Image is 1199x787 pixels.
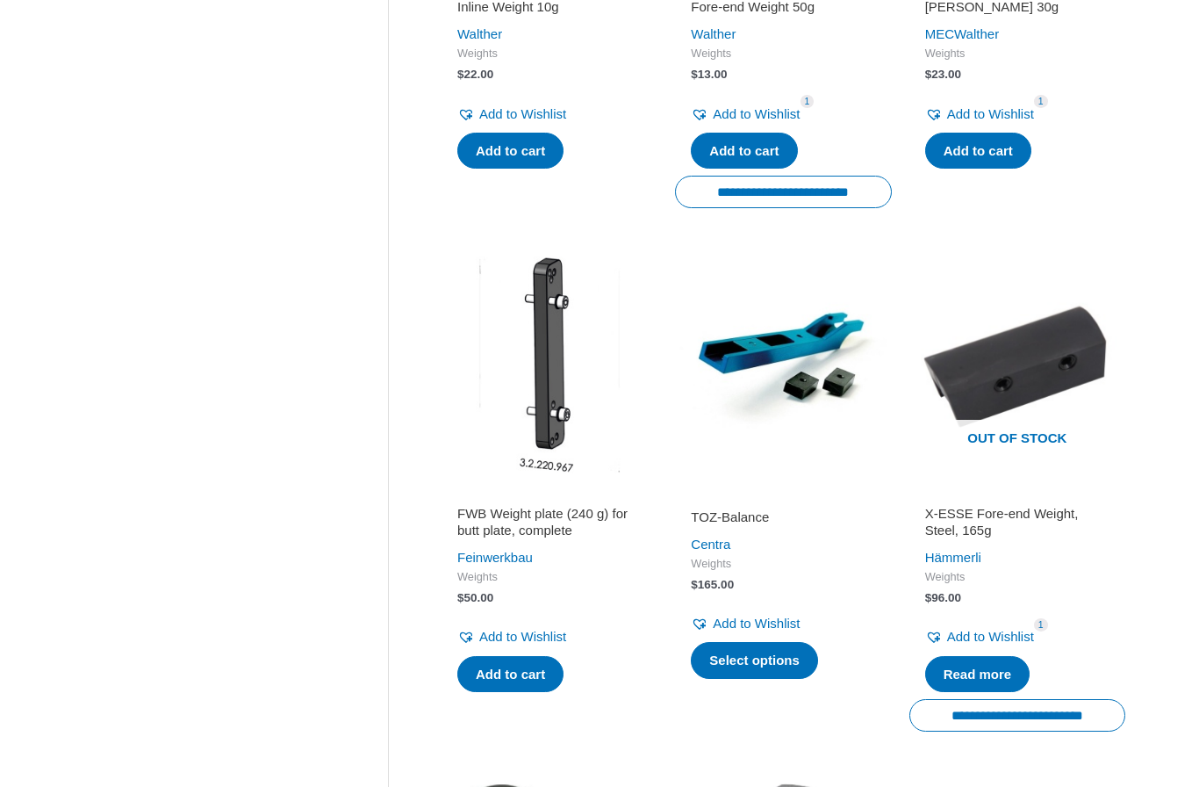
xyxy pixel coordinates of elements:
[457,505,642,546] a: FWB Weight plate (240 g) for butt plate, complete
[691,557,875,572] span: Weights
[457,484,642,505] iframe: Customer reviews powered by Trustpilot
[691,509,875,526] h2: TOZ-Balance
[947,106,1034,121] span: Add to Wishlist
[691,509,875,532] a: TOZ-Balance
[457,68,464,81] span: $
[713,616,800,631] span: Add to Wishlist
[1034,618,1048,632] span: 1
[691,578,734,591] bdi: 165.00
[1034,95,1048,108] span: 1
[457,550,533,565] a: Feinwerkbau
[925,68,961,81] bdi: 23.00
[925,570,1109,585] span: Weights
[457,570,642,585] span: Weights
[925,47,1109,61] span: Weights
[909,256,1125,473] img: X-ESSE Fore-end Weight
[675,256,891,473] img: Toz-Balance
[925,102,1034,126] a: Add to Wishlist
[925,591,961,604] bdi: 96.00
[691,484,875,505] iframe: Customer reviews powered by Trustpilot
[925,591,932,604] span: $
[691,68,698,81] span: $
[713,106,800,121] span: Add to Wishlist
[457,133,564,170] a: Add to cart: “Inline Weight 10g”
[691,611,800,636] a: Add to Wishlist
[479,106,566,121] span: Add to Wishlist
[801,95,815,108] span: 1
[925,505,1109,539] h2: X-ESSE Fore-end Weight, Steel, 165g
[925,625,1034,649] a: Add to Wishlist
[954,26,999,41] a: Walther
[442,256,657,473] img: FWB Weight plate (240 g) for butt plate, complete
[925,505,1109,546] a: X-ESSE Fore-end Weight, Steel, 165g
[925,68,932,81] span: $
[457,47,642,61] span: Weights
[947,629,1034,644] span: Add to Wishlist
[691,102,800,126] a: Add to Wishlist
[925,26,954,41] a: MEC
[457,26,502,41] a: Walther
[691,26,736,41] a: Walther
[909,256,1125,473] a: Out of stock
[925,133,1031,170] a: Add to cart: “Rod Weight 30g”
[457,591,464,604] span: $
[457,656,564,693] a: Add to cart: “FWB Weight plate (240 g) for butt plate, complete”
[691,133,797,170] a: Add to cart: “Fore-end Weight 50g”
[925,550,981,565] a: Hämmerli
[457,102,566,126] a: Add to Wishlist
[691,68,727,81] bdi: 13.00
[457,591,493,604] bdi: 50.00
[691,47,875,61] span: Weights
[925,484,1109,505] iframe: Customer reviews powered by Trustpilot
[457,68,493,81] bdi: 22.00
[691,642,818,679] a: Select options for “TOZ-Balance”
[925,656,1030,693] a: Read more about “X-ESSE Fore-end Weight, Steel, 165g”
[479,629,566,644] span: Add to Wishlist
[691,578,698,591] span: $
[457,505,642,539] h2: FWB Weight plate (240 g) for butt plate, complete
[923,420,1112,460] span: Out of stock
[457,625,566,649] a: Add to Wishlist
[691,537,730,552] a: Centra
